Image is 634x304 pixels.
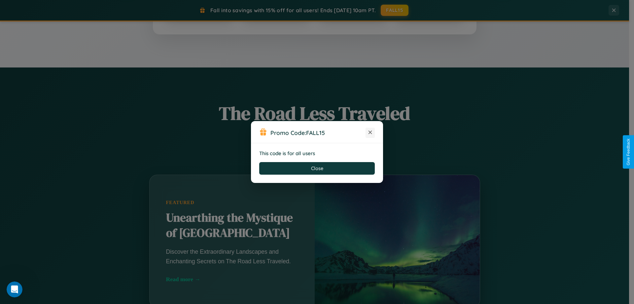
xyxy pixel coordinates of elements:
h3: Promo Code: [270,129,366,136]
strong: This code is for all users [259,150,315,156]
div: Give Feedback [626,139,631,165]
button: Close [259,162,375,175]
b: FALL15 [306,129,325,136]
iframe: Intercom live chat [7,282,22,297]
